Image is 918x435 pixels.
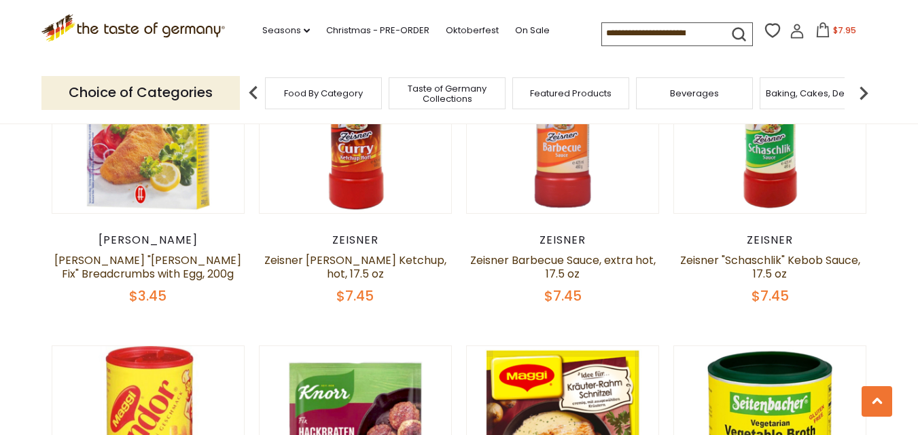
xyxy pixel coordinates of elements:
a: Seasons [262,23,310,38]
div: Zeisner [673,233,867,247]
a: Food By Category [284,88,363,98]
span: $3.45 [129,286,166,305]
p: Choice of Categories [41,76,240,109]
span: $7.45 [336,286,374,305]
a: Oktoberfest [446,23,499,38]
a: Zeisner Barbecue Sauce, extra hot, 17.5 oz [470,252,656,282]
span: $7.45 [752,286,789,305]
a: Featured Products [530,88,612,98]
a: Baking, Cakes, Desserts [766,88,871,98]
a: Beverages [670,88,719,98]
div: Zeisner [466,233,660,247]
div: Zeisner [259,233,453,247]
div: [PERSON_NAME] [52,233,245,247]
a: On Sale [515,23,550,38]
span: $7.45 [544,286,582,305]
a: [PERSON_NAME] "[PERSON_NAME] Fix" Breadcrumbs with Egg, 200g [54,252,241,282]
a: Christmas - PRE-ORDER [326,23,429,38]
img: previous arrow [240,79,267,107]
button: $7.95 [807,22,865,43]
a: Taste of Germany Collections [393,83,501,104]
a: Zeisner "Schaschlik" Kebob Sauce, 17.5 oz [680,252,860,282]
span: $7.95 [833,24,856,36]
img: next arrow [850,79,877,107]
a: Zeisner [PERSON_NAME] Ketchup, hot, 17.5 oz [264,252,446,282]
